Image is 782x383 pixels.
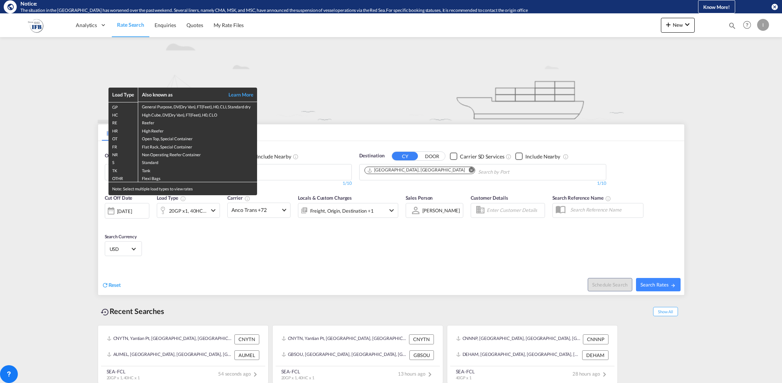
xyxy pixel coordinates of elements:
td: Flat Rack, Special Container [138,142,257,150]
td: S [108,158,138,166]
td: Open Top, Special Container [138,134,257,142]
td: Tank [138,166,257,174]
a: Learn More [220,91,253,98]
td: General Purpose, DV(Dry Van), FT(Feet), H0, CLI, Standard dry [138,102,257,110]
td: Non Operating Reefer Container [138,150,257,158]
td: Flexi Bags [138,174,257,182]
th: Load Type [108,88,138,102]
td: NR [108,150,138,158]
td: OTHR [108,174,138,182]
td: HR [108,126,138,134]
div: Also known as [142,91,220,98]
td: High Reefer [138,126,257,134]
td: Standard [138,158,257,166]
td: RE [108,118,138,126]
td: HC [108,110,138,118]
td: FR [108,142,138,150]
td: OT [108,134,138,142]
div: Note: Select multiple load types to view rates [108,182,257,195]
td: High Cube, DV(Dry Van), FT(Feet), H0, CLO [138,110,257,118]
td: Reefer [138,118,257,126]
td: TK [108,166,138,174]
td: GP [108,102,138,110]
